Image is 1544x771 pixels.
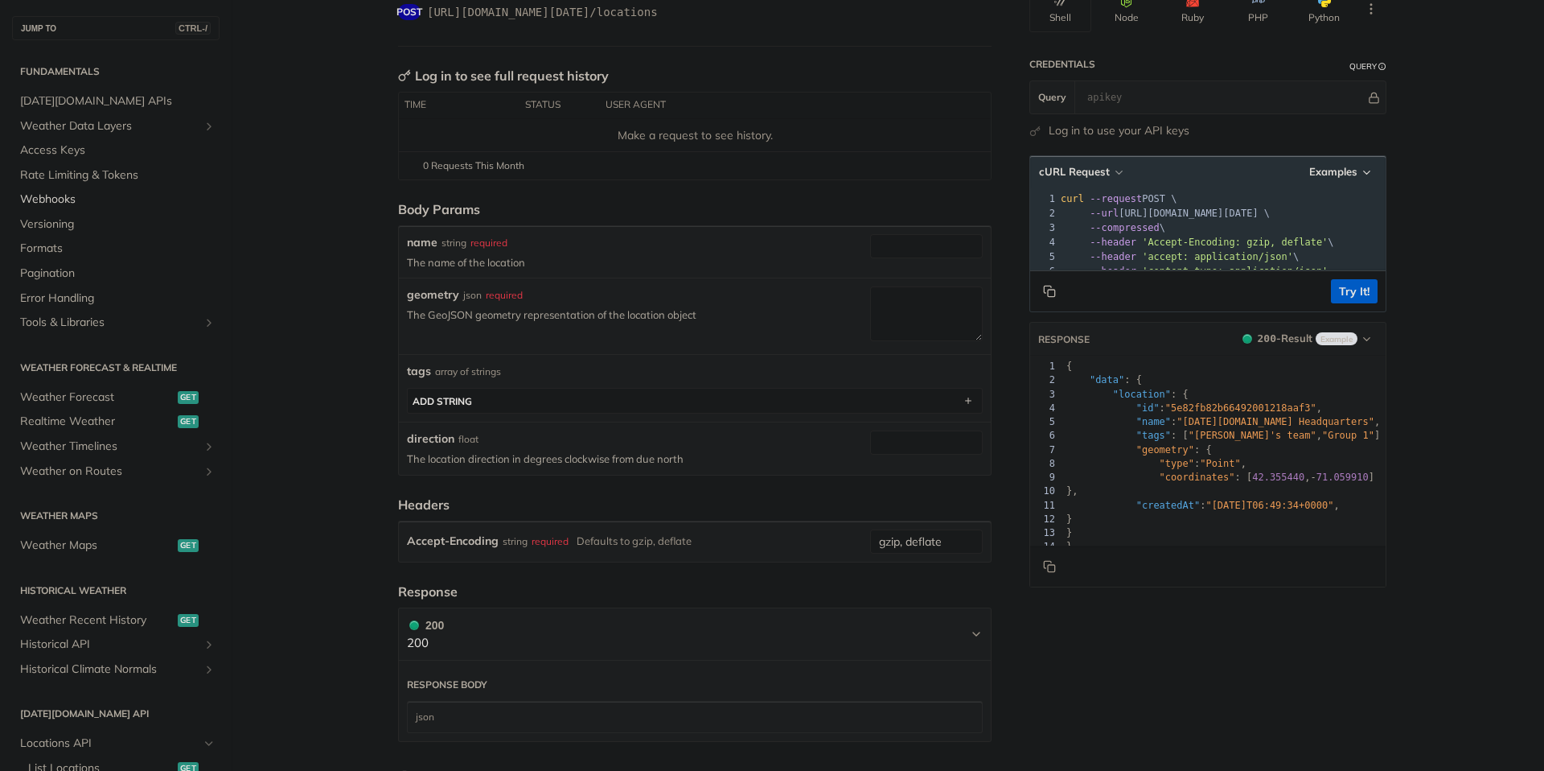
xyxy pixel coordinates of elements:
span: 200 [409,621,419,630]
a: Rate Limiting & Tokens [12,163,220,188]
button: Show subpages for Weather Timelines [203,440,216,453]
span: \ [1061,251,1299,262]
div: 6 [1030,429,1055,443]
span: "id" [1136,402,1160,414]
div: 9 [1030,471,1055,484]
div: 5 [1030,415,1055,429]
div: 13 [1030,526,1055,540]
div: 11 [1030,499,1055,513]
div: Log in to see full request history [398,66,609,85]
span: "Group 1" [1322,430,1374,441]
span: post [398,4,421,20]
span: Historical API [20,637,199,653]
a: Versioning [12,212,220,237]
a: Weather Mapsget [12,534,220,558]
span: get [178,415,199,428]
span: --url [1090,208,1119,219]
span: get [178,539,199,552]
span: : , [1066,416,1380,427]
button: cURL Request [1034,164,1127,180]
button: Copy to clipboard [1038,279,1061,303]
input: apikey [1079,81,1366,113]
span: "[PERSON_NAME]'s team" [1189,430,1316,441]
button: ADD string [408,389,982,413]
span: } [1066,541,1072,552]
button: Copy to clipboard [1038,555,1061,579]
span: POST \ [1061,193,1177,204]
div: 200 200200 [398,661,992,742]
div: 7 [1030,443,1055,457]
h2: Weather Forecast & realtime [12,361,220,375]
div: 3 [1030,221,1057,235]
span: : , [1066,458,1246,469]
div: required [532,530,569,553]
button: Show subpages for Historical API [203,638,216,651]
div: string [441,236,466,250]
span: Error Handling [20,291,216,307]
span: : [ , ] [1066,430,1380,441]
span: curl [1061,193,1084,204]
a: Weather TimelinesShow subpages for Weather Timelines [12,435,220,459]
span: : { [1066,389,1189,400]
span: 200 [1258,332,1276,344]
span: Access Keys [20,142,216,159]
button: Show subpages for Weather Data Layers [203,120,216,133]
a: Weather Forecastget [12,385,220,410]
span: } [1066,527,1072,538]
div: 1 [1030,192,1057,206]
span: Tools & Libraries [20,315,199,331]
a: Weather on RoutesShow subpages for Weather on Routes [12,460,220,484]
div: Make a request to see history. [405,127,984,144]
span: --request [1090,193,1142,204]
span: Weather Maps [20,538,174,554]
span: 71.059910 [1316,472,1369,483]
svg: Key [398,69,411,82]
button: Examples [1304,164,1378,180]
div: 2 [1030,206,1057,221]
span: "type" [1160,458,1194,469]
th: time [399,93,519,118]
span: { [1066,361,1072,372]
span: Pagination [20,266,216,282]
div: required [486,288,523,303]
button: Hide [1366,89,1382,105]
span: Webhooks [20,192,216,208]
a: Formats [12,237,220,261]
p: The location direction in degrees clockwise from due north [407,451,864,466]
span: "coordinates" [1160,472,1235,483]
div: Response body [407,678,487,691]
span: Examples [1309,165,1357,179]
h2: Fundamentals [12,64,220,79]
div: json [463,288,482,303]
label: direction [407,431,454,447]
span: Example [1316,332,1357,345]
span: "[DATE]T06:49:34+0000" [1205,500,1333,511]
div: ADD string [413,395,472,407]
span: : [ , ] [1066,472,1374,483]
span: CTRL-/ [175,22,211,35]
h2: Weather Maps [12,509,220,523]
div: array of strings [435,365,501,379]
p: The name of the location [407,255,864,270]
span: Weather Recent History [20,612,174,629]
span: Rate Limiting & Tokens [20,167,216,183]
span: }, [1066,485,1078,497]
span: 'accept: application/json' [1142,251,1293,262]
span: "[DATE][DOMAIN_NAME] Headquarters" [1176,416,1374,427]
a: Weather Recent Historyget [12,608,220,633]
button: Query [1030,81,1075,113]
span: https://api.tomorrow.io/v4/locations [427,4,658,20]
div: QueryInformation [1349,60,1386,72]
button: Try It! [1331,279,1378,303]
a: Historical APIShow subpages for Historical API [12,633,220,657]
button: RESPONSE [1038,332,1090,347]
span: Query [1038,90,1066,105]
span: : , [1066,402,1322,414]
span: Weather on Routes [20,464,199,480]
button: 200 200200 [407,616,983,653]
button: Show subpages for Weather on Routes [203,465,216,478]
div: 5 [1030,249,1057,264]
th: status [519,93,600,118]
span: 'Accept-Encoding: gzip, deflate' [1142,237,1328,248]
a: Access Keys [12,138,220,163]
